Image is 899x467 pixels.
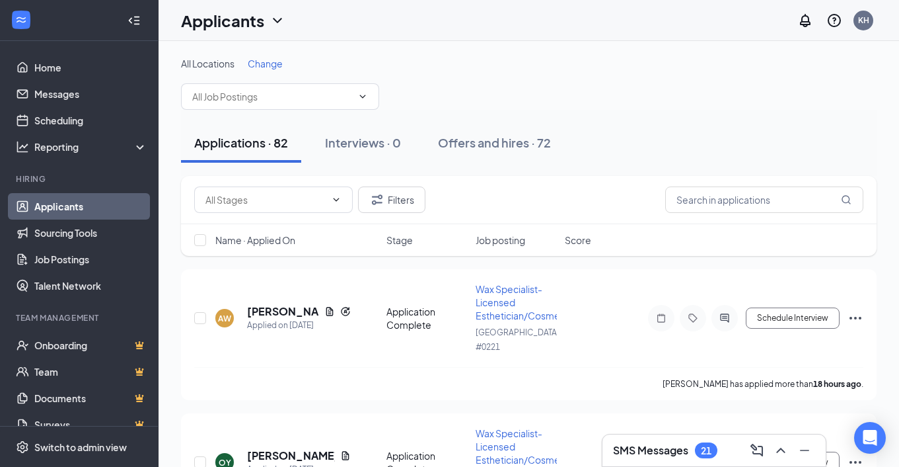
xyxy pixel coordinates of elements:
a: Talent Network [34,273,147,299]
svg: Note [653,313,669,323]
svg: ActiveChat [717,313,733,323]
span: Stage [386,233,413,247]
div: Reporting [34,140,148,153]
a: Sourcing Tools [34,220,147,246]
span: Change [248,58,283,69]
button: Minimize [794,440,815,461]
a: Job Postings [34,246,147,273]
a: Scheduling [34,107,147,134]
a: Home [34,54,147,81]
svg: Document [340,450,351,461]
h5: [PERSON_NAME] [247,304,319,319]
div: AW [218,313,231,324]
svg: Analysis [16,140,29,153]
div: KH [858,15,869,26]
div: Interviews · 0 [325,134,401,151]
a: DocumentsCrown [34,385,147,411]
span: Score [565,233,591,247]
svg: ComposeMessage [749,443,765,458]
svg: Reapply [340,306,351,317]
button: ChevronUp [770,440,791,461]
a: Applicants [34,193,147,220]
svg: ChevronUp [773,443,789,458]
svg: QuestionInfo [826,13,842,28]
span: Job posting [476,233,525,247]
svg: Minimize [797,443,812,458]
span: [GEOGRAPHIC_DATA] #0221 [476,327,559,352]
svg: WorkstreamLogo [15,13,28,26]
svg: Ellipses [847,310,863,326]
svg: Tag [685,313,701,323]
div: Hiring [16,173,145,185]
a: SurveysCrown [34,411,147,438]
svg: Filter [369,192,385,208]
button: Filter Filters [358,187,425,213]
svg: MagnifyingGlass [841,194,851,205]
span: Wax Specialist-Licensed Esthetician/Cosmetologist [476,283,593,321]
div: Open Intercom Messenger [854,422,886,454]
button: ComposeMessage [746,440,768,461]
div: Team Management [16,312,145,323]
div: Offers and hires · 72 [438,134,551,151]
svg: Document [324,306,335,317]
svg: ChevronDown [357,91,368,102]
svg: Collapse [127,14,141,27]
span: All Locations [181,58,234,69]
div: Applied on [DATE] [247,319,351,332]
a: OnboardingCrown [34,332,147,359]
svg: Settings [16,441,29,454]
div: 21 [701,445,711,456]
a: TeamCrown [34,359,147,385]
svg: Notifications [797,13,813,28]
input: All Stages [205,192,326,207]
span: Wax Specialist-Licensed Esthetician/Cosmetologist [476,427,593,466]
h5: [PERSON_NAME] [247,448,335,463]
input: All Job Postings [192,89,352,104]
svg: ChevronDown [270,13,285,28]
div: Application Complete [386,305,468,331]
input: Search in applications [665,187,863,213]
h1: Applicants [181,9,264,32]
a: Messages [34,81,147,107]
button: Schedule Interview [746,308,840,329]
svg: ChevronDown [331,194,342,205]
h3: SMS Messages [613,443,688,458]
b: 18 hours ago [813,379,861,389]
p: [PERSON_NAME] has applied more than . [663,378,863,390]
div: Applications · 82 [194,134,288,151]
span: Name · Applied On [215,233,295,247]
div: Switch to admin view [34,441,127,454]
